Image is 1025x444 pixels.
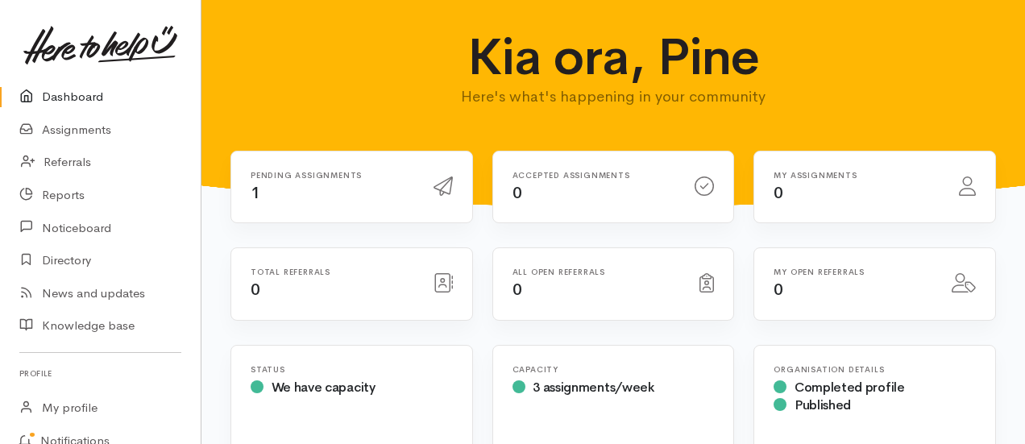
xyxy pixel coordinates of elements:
span: 0 [774,280,783,300]
span: 0 [251,280,260,300]
h1: Kia ora, Pine [427,29,800,85]
h6: Organisation Details [774,365,976,374]
h6: My open referrals [774,268,932,276]
h6: Accepted assignments [512,171,676,180]
h6: Status [251,365,453,374]
span: We have capacity [272,379,376,396]
h6: Total referrals [251,268,414,276]
span: 0 [512,183,522,203]
span: 3 assignments/week [533,379,654,396]
span: 1 [251,183,260,203]
h6: Profile [19,363,181,384]
h6: All open referrals [512,268,681,276]
h6: Capacity [512,365,715,374]
span: 0 [774,183,783,203]
span: 0 [512,280,522,300]
span: Completed profile [795,379,905,396]
span: Published [795,396,851,413]
p: Here's what's happening in your community [427,85,800,108]
h6: Pending assignments [251,171,414,180]
h6: My assignments [774,171,940,180]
